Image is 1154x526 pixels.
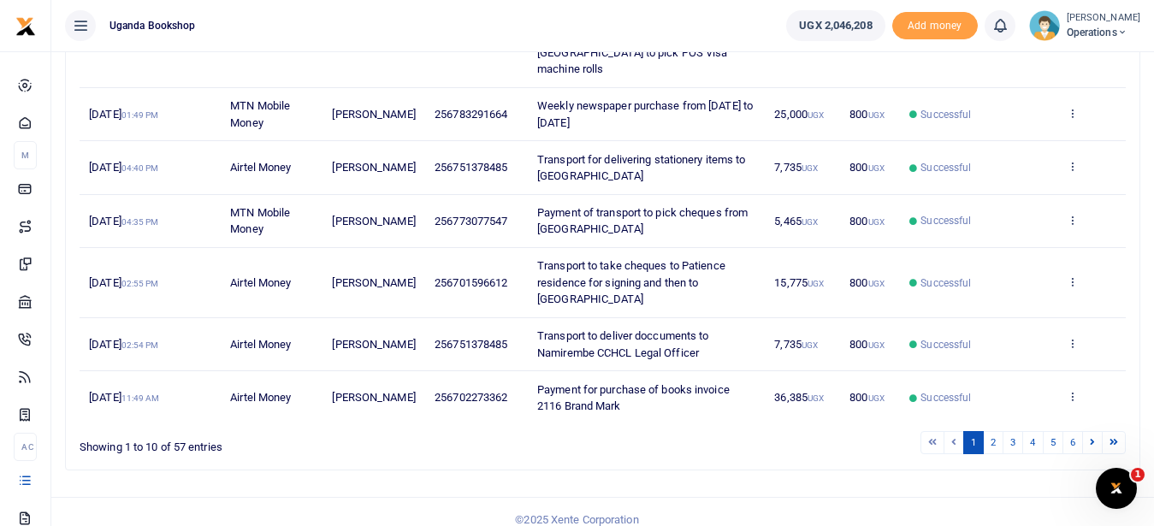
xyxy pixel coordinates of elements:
a: UGX 2,046,208 [786,10,885,41]
small: UGX [802,217,818,227]
a: 4 [1022,431,1043,454]
span: 256751378485 [435,161,507,174]
span: [DATE] [89,215,158,228]
a: Add money [892,18,978,31]
span: Successful [920,160,971,175]
span: [DATE] [89,338,158,351]
span: Payment for purchase of books invoice 2116 Brand Mark [537,383,730,413]
small: UGX [808,393,824,403]
small: 01:49 PM [121,110,159,120]
small: UGX [868,163,885,173]
small: 04:40 PM [121,163,159,173]
span: [DATE] [89,108,158,121]
span: Successful [920,275,971,291]
a: profile-user [PERSON_NAME] Operations [1029,10,1140,41]
small: UGX [802,163,818,173]
small: UGX [808,279,824,288]
span: 800 [849,276,885,289]
div: Showing 1 to 10 of 57 entries [80,429,509,456]
span: 800 [849,108,885,121]
span: 800 [849,215,885,228]
span: MTN Mobile Money [230,206,290,236]
a: logo-small logo-large logo-large [15,19,36,32]
span: Airtel Money [230,338,291,351]
span: Successful [920,213,971,228]
iframe: Intercom live chat [1096,468,1137,509]
a: 6 [1062,431,1083,454]
span: Add money [892,12,978,40]
a: 1 [963,431,984,454]
span: Weekly newspaper purchase from [DATE] to [DATE] [537,99,753,129]
span: 7,735 [774,161,818,174]
span: Transport to take cheques to Patience residence for signing and then to [GEOGRAPHIC_DATA] [537,259,725,305]
small: 02:54 PM [121,340,159,350]
span: 15,775 [774,276,824,289]
span: Uganda bookshop [103,18,203,33]
span: Successful [920,337,971,352]
span: Airtel Money [230,161,291,174]
small: 02:55 PM [121,279,159,288]
span: Successful [920,390,971,405]
span: 256701596612 [435,276,507,289]
span: [PERSON_NAME] [332,215,415,228]
a: 5 [1043,431,1063,454]
span: Successful [920,107,971,122]
span: MTN Mobile Money [230,99,290,129]
span: 7,735 [774,338,818,351]
li: Toup your wallet [892,12,978,40]
span: Airtel Money [230,276,291,289]
span: [DATE] [89,391,159,404]
span: Transport to deliver doccuments to Namirembe CCHCL Legal Officer [537,329,708,359]
a: 2 [983,431,1003,454]
span: Payment of transport to pick cheques from [GEOGRAPHIC_DATA] [537,206,748,236]
li: M [14,141,37,169]
small: UGX [868,340,885,350]
span: Transport for delivering stationery items to [GEOGRAPHIC_DATA] [537,153,745,183]
span: [PERSON_NAME] [332,276,415,289]
li: Ac [14,433,37,461]
img: profile-user [1029,10,1060,41]
span: Airtel Money [230,391,291,404]
a: 3 [1003,431,1023,454]
span: 256773077547 [435,215,507,228]
span: [DATE] [89,161,158,174]
span: 800 [849,338,885,351]
small: [PERSON_NAME] [1067,11,1140,26]
span: 25,000 [774,108,824,121]
span: 800 [849,161,885,174]
small: UGX [808,110,824,120]
span: [PERSON_NAME] [332,161,415,174]
span: UGX 2,046,208 [799,17,872,34]
small: UGX [868,279,885,288]
small: UGX [802,340,818,350]
small: UGX [868,110,885,120]
span: 800 [849,391,885,404]
li: Wallet ballance [779,10,891,41]
span: 1 [1131,468,1145,482]
span: [PERSON_NAME] [332,391,415,404]
small: UGX [868,393,885,403]
span: 256751378485 [435,338,507,351]
span: 5,465 [774,215,818,228]
span: 256702273362 [435,391,507,404]
span: Operations [1067,25,1140,40]
small: 04:35 PM [121,217,159,227]
span: 36,385 [774,391,824,404]
small: 11:49 AM [121,393,160,403]
img: logo-small [15,16,36,37]
small: UGX [868,217,885,227]
span: [PERSON_NAME] [332,338,415,351]
span: 256783291664 [435,108,507,121]
span: [DATE] [89,276,158,289]
span: [PERSON_NAME] [332,108,415,121]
